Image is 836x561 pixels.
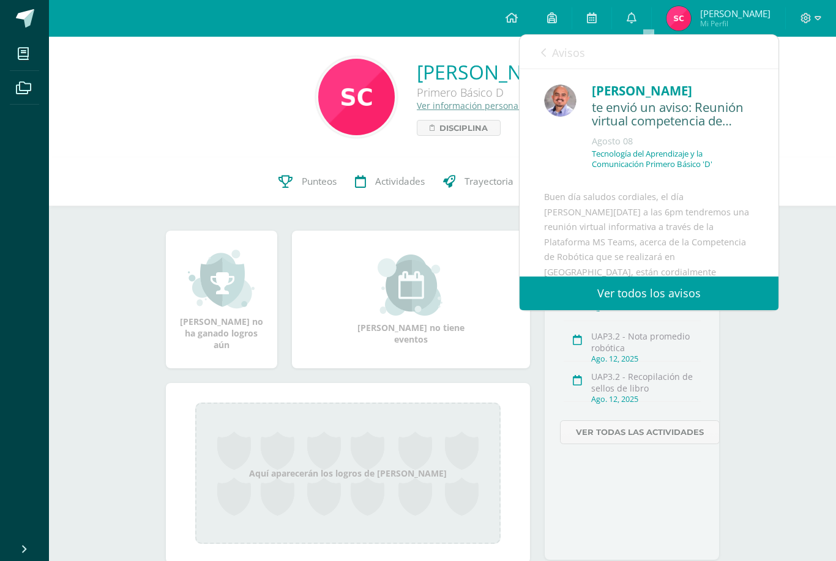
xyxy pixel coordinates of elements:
span: Disciplina [439,121,488,135]
div: UAP3.2 - Recopilación de sellos de libro [591,371,701,394]
div: Ago. 12, 2025 [591,354,701,364]
img: achievement_small.png [188,248,255,310]
a: Ver todas las actividades [560,420,720,444]
div: Aquí aparecerán los logros de [PERSON_NAME] [195,403,501,544]
p: Tecnología del Aprendizaje y la Comunicación Primero Básico 'D' [592,149,754,169]
div: UAP3.2 - Nota promedio robótica [591,330,701,354]
span: Avisos [552,45,585,60]
div: Ago. 12, 2025 [591,394,701,404]
div: [PERSON_NAME] no ha ganado logros aún [178,248,265,351]
img: event_small.png [378,254,444,316]
div: te envió un aviso: Reunión virtual competencia de robótica en Cobán [592,100,754,129]
div: Primero Básico D [417,85,569,100]
a: Trayectoria [434,157,523,206]
span: Actividades [375,175,425,188]
div: [PERSON_NAME] [592,81,754,100]
span: Trayectoria [465,175,513,188]
a: Ver todos los avisos [520,277,778,310]
a: [PERSON_NAME] [417,59,569,85]
div: [PERSON_NAME] no tiene eventos [349,254,472,345]
img: 97c393d95df1c5a64defec2a7fa61a6c.png [318,59,395,135]
img: 788c5a6e77df537772229d5beefec930.png [666,6,691,31]
a: Ver información personal... [417,100,528,111]
a: Actividades [346,157,434,206]
img: f4ddca51a09d81af1cee46ad6847c426.png [544,84,577,117]
a: Punteos [269,157,346,206]
span: Mi Perfil [700,18,771,29]
span: Punteos [302,175,337,188]
div: Buen día saludos cordiales, el día [PERSON_NAME][DATE] a las 6pm tendremos una reunión virtual in... [544,190,754,414]
a: Disciplina [417,120,501,136]
div: Agosto 08 [592,135,754,147]
span: [PERSON_NAME] [700,7,771,20]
